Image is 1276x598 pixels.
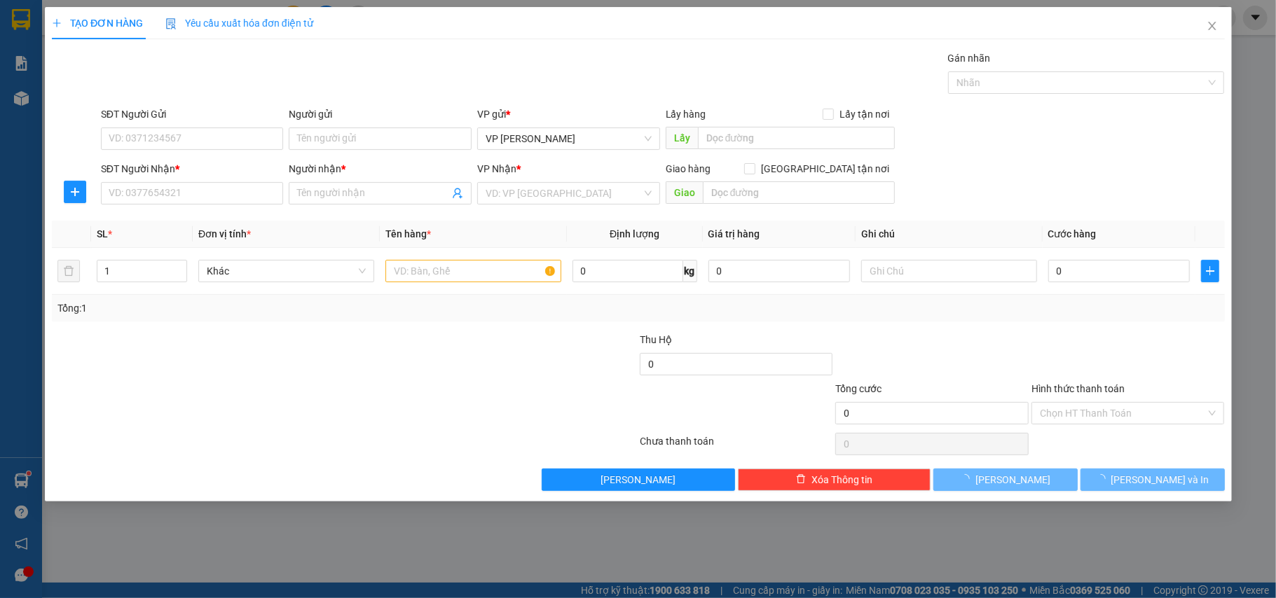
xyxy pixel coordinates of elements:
[960,474,975,484] span: loading
[165,18,313,29] span: Yêu cầu xuất hóa đơn điện tử
[18,18,88,88] img: logo.jpg
[1081,468,1225,491] button: [PERSON_NAME] và In
[57,260,80,282] button: delete
[18,102,245,125] b: GỬI : VP [PERSON_NAME]
[811,472,872,487] span: Xóa Thông tin
[1048,228,1096,239] span: Cước hàng
[477,106,660,122] div: VP gửi
[52,18,62,28] span: plus
[52,18,143,29] span: TẠO ĐƠN HÀNG
[101,106,284,122] div: SĐT Người Gửi
[835,383,881,394] span: Tổng cước
[486,128,652,149] span: VP Bạc Liêu
[1095,474,1111,484] span: loading
[1111,472,1209,487] span: [PERSON_NAME] và In
[682,260,697,282] span: kg
[601,472,675,487] span: [PERSON_NAME]
[131,52,586,69] li: Hotline: 02839552959
[165,18,177,29] img: icon
[796,474,806,485] span: delete
[198,228,251,239] span: Đơn vị tính
[1206,20,1217,32] span: close
[947,53,990,64] label: Gán nhãn
[1031,383,1125,394] label: Hình thức thanh toán
[477,163,516,174] span: VP Nhận
[638,433,834,458] div: Chưa thanh toán
[96,228,107,239] span: SL
[64,181,86,203] button: plus
[610,228,659,239] span: Định lượng
[856,221,1043,248] th: Ghi chú
[702,181,895,204] input: Dọc đường
[933,468,1078,491] button: [PERSON_NAME]
[385,260,561,282] input: VD: Bàn, Ghế
[639,334,671,345] span: Thu Hộ
[57,300,493,316] div: Tổng: 1
[834,106,895,122] span: Lấy tận nơi
[737,468,931,491] button: deleteXóa Thông tin
[131,34,586,52] li: 26 Phó Cơ Điều, Phường 12
[665,163,710,174] span: Giao hàng
[665,127,697,149] span: Lấy
[665,109,706,120] span: Lấy hàng
[385,228,431,239] span: Tên hàng
[542,468,735,491] button: [PERSON_NAME]
[861,260,1037,282] input: Ghi Chú
[755,161,895,176] span: [GEOGRAPHIC_DATA] tận nơi
[708,260,849,282] input: 0
[975,472,1050,487] span: [PERSON_NAME]
[1201,260,1219,282] button: plus
[207,260,366,281] span: Khác
[697,127,895,149] input: Dọc đường
[708,228,760,239] span: Giá trị hàng
[289,161,472,176] div: Người nhận
[452,188,463,199] span: user-add
[289,106,472,122] div: Người gửi
[1192,7,1231,46] button: Close
[665,181,702,204] span: Giao
[1202,265,1219,277] span: plus
[64,186,85,197] span: plus
[101,161,284,176] div: SĐT Người Nhận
